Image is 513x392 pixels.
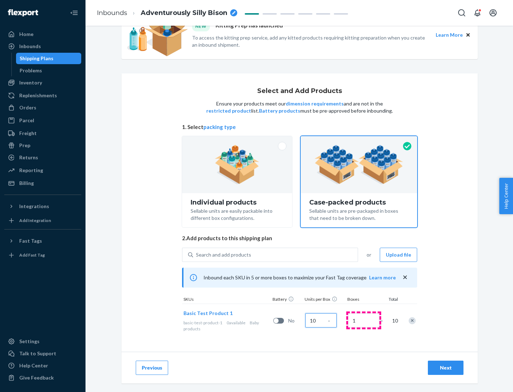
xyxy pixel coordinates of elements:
button: Previous [136,361,168,375]
ol: breadcrumbs [91,2,243,24]
a: Parcel [4,115,81,126]
span: 2. Add products to this shipping plan [182,234,417,242]
div: Inventory [19,79,42,86]
div: Integrations [19,203,49,210]
button: Upload file [380,248,417,262]
span: No [288,317,302,324]
span: 10 [391,317,398,324]
h1: Select and Add Products [257,88,342,95]
span: Basic Test Product 1 [183,310,233,316]
button: close [401,274,409,281]
div: Units per Box [303,296,346,304]
button: restricted product [206,107,251,114]
a: Orders [4,102,81,113]
a: Inbounds [4,41,81,52]
div: Individual products [191,199,284,206]
div: Orders [19,104,36,111]
a: Replenishments [4,90,81,101]
a: Shipping Plans [16,53,82,64]
div: Reporting [19,167,43,174]
span: or [367,251,371,258]
a: Home [4,29,81,40]
a: Inventory [4,77,81,88]
span: 0 available [227,320,245,325]
p: To access the kitting prep service, add any kitted products requiring kitting preparation when yo... [192,34,429,48]
div: Battery [271,296,303,304]
button: Learn more [369,274,396,281]
a: Freight [4,128,81,139]
input: Case Quantity [305,313,337,327]
div: Total [382,296,399,304]
a: Reporting [4,165,81,176]
div: Replenishments [19,92,57,99]
button: Fast Tags [4,235,81,247]
span: Adventurously Silly Bison [141,9,227,18]
span: 1. Select [182,123,417,131]
div: Settings [19,338,40,345]
input: Number of boxes [348,313,379,327]
div: Give Feedback [19,374,54,381]
button: Next [428,361,463,375]
p: Kitting Prep has launched [216,21,283,31]
div: Home [19,31,33,38]
div: Returns [19,154,38,161]
a: Add Integration [4,215,81,226]
span: = [380,317,387,324]
div: Talk to Support [19,350,56,357]
a: Billing [4,177,81,189]
div: Remove Item [409,317,416,324]
a: Add Fast Tag [4,249,81,261]
div: Next [434,364,457,371]
div: Boxes [346,296,382,304]
div: SKUs [182,296,271,304]
button: Basic Test Product 1 [183,310,233,317]
div: Freight [19,130,37,137]
div: Search and add products [196,251,251,258]
button: Open Search Box [455,6,469,20]
div: Case-packed products [309,199,409,206]
a: Help Center [4,360,81,371]
div: Add Fast Tag [19,252,45,258]
img: case-pack.59cecea509d18c883b923b81aeac6d0b.png [315,145,403,184]
div: Parcel [19,117,34,124]
div: Sellable units are pre-packaged in boxes that need to be broken down. [309,206,409,222]
div: NEW [192,21,210,31]
span: basic-test-product-1 [183,320,222,325]
a: Settings [4,336,81,347]
button: dimension requirements [286,100,344,107]
div: Problems [20,67,42,74]
a: Returns [4,152,81,163]
a: Problems [16,65,82,76]
p: Ensure your products meet our and are not in the list. must be pre-approved before inbounding. [206,100,394,114]
button: packing type [203,123,236,131]
a: Inbounds [97,9,127,17]
button: Integrations [4,201,81,212]
div: Fast Tags [19,237,42,244]
button: Help Center [499,178,513,214]
button: Open notifications [470,6,484,20]
img: individual-pack.facf35554cb0f1810c75b2bd6df2d64e.png [215,145,259,184]
div: Inbound each SKU in 5 or more boxes to maximize your Fast Tag coverage [182,268,417,288]
button: Close [464,31,472,39]
div: Sellable units are easily packable into different box configurations. [191,206,284,222]
div: Prep [19,142,30,149]
div: Inbounds [19,43,41,50]
div: Help Center [19,362,48,369]
button: Learn More [436,31,463,39]
img: Flexport logo [8,9,38,16]
a: Prep [4,140,81,151]
button: Close Navigation [67,6,81,20]
div: Billing [19,180,34,187]
div: Baby products [183,320,270,332]
div: Add Integration [19,217,51,223]
div: Shipping Plans [20,55,53,62]
button: Battery products [259,107,300,114]
button: Open account menu [486,6,500,20]
button: Give Feedback [4,372,81,383]
a: Talk to Support [4,348,81,359]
